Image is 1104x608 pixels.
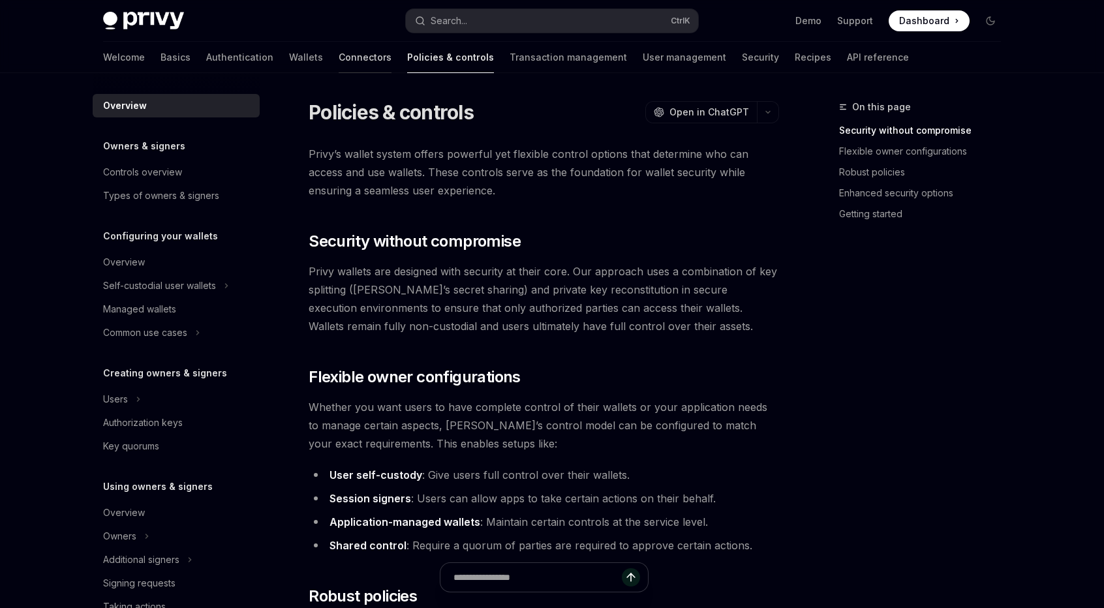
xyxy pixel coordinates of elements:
div: Additional signers [103,552,179,568]
a: Policies & controls [407,42,494,73]
li: : Require a quorum of parties are required to approve certain actions. [309,536,779,555]
span: Dashboard [899,14,949,27]
div: Managed wallets [103,301,176,317]
li: : Users can allow apps to take certain actions on their behalf. [309,489,779,508]
span: Privy’s wallet system offers powerful yet flexible control options that determine who can access ... [309,145,779,200]
strong: Session signers [330,492,411,505]
span: Flexible owner configurations [309,367,521,388]
a: Security [742,42,779,73]
a: Signing requests [93,571,260,595]
a: Controls overview [93,160,260,184]
a: Wallets [289,42,323,73]
img: dark logo [103,12,184,30]
span: Open in ChatGPT [669,106,749,119]
a: User management [643,42,726,73]
button: Send message [622,568,640,586]
a: Recipes [795,42,831,73]
span: Whether you want users to have complete control of their wallets or your application needs to man... [309,398,779,453]
div: Authorization keys [103,415,183,431]
div: Controls overview [103,164,182,180]
h1: Policies & controls [309,100,474,124]
div: Owners [103,528,136,544]
div: Types of owners & signers [103,188,219,204]
a: Support [837,14,873,27]
a: Overview [93,501,260,524]
div: Signing requests [103,575,176,591]
strong: Shared control [330,539,406,552]
strong: User self-custody [330,468,422,481]
a: Connectors [339,42,391,73]
a: Managed wallets [93,297,260,321]
a: Authorization keys [93,411,260,434]
a: Types of owners & signers [93,184,260,207]
a: Overview [93,251,260,274]
li: : Maintain certain controls at the service level. [309,513,779,531]
div: Overview [103,98,147,114]
div: Overview [103,254,145,270]
a: Robust policies [839,162,1011,183]
a: Demo [795,14,821,27]
a: API reference [847,42,909,73]
a: Welcome [103,42,145,73]
a: Key quorums [93,434,260,458]
button: Open in ChatGPT [645,101,757,123]
div: Self-custodial user wallets [103,278,216,294]
a: Enhanced security options [839,183,1011,204]
li: : Give users full control over their wallets. [309,466,779,484]
span: Ctrl K [671,16,690,26]
div: Key quorums [103,438,159,454]
a: Transaction management [510,42,627,73]
h5: Using owners & signers [103,479,213,494]
span: On this page [852,99,911,115]
button: Toggle dark mode [980,10,1001,31]
a: Authentication [206,42,273,73]
div: Common use cases [103,325,187,341]
span: Security without compromise [309,231,521,252]
div: Overview [103,505,145,521]
div: Search... [431,13,467,29]
a: Flexible owner configurations [839,141,1011,162]
h5: Creating owners & signers [103,365,227,381]
a: Basics [161,42,191,73]
h5: Configuring your wallets [103,228,218,244]
a: Security without compromise [839,120,1011,141]
span: Privy wallets are designed with security at their core. Our approach uses a combination of key sp... [309,262,779,335]
h5: Owners & signers [103,138,185,154]
button: Search...CtrlK [406,9,698,33]
a: Dashboard [889,10,970,31]
a: Overview [93,94,260,117]
strong: Application-managed wallets [330,515,480,528]
a: Getting started [839,204,1011,224]
div: Users [103,391,128,407]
